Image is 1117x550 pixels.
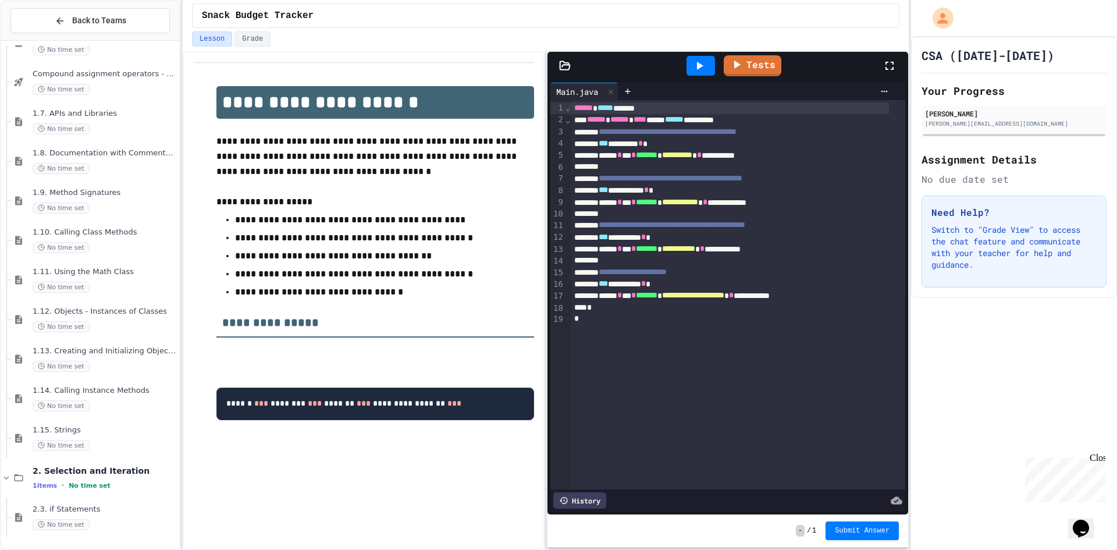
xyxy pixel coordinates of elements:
button: Lesson [192,31,232,47]
div: My Account [920,5,956,31]
div: 15 [550,267,565,279]
div: 8 [550,185,565,197]
div: Chat with us now!Close [5,5,80,74]
button: Grade [234,31,271,47]
div: 3 [550,126,565,138]
h2: Your Progress [922,83,1107,99]
div: 4 [550,138,565,150]
span: Fold line [565,103,571,112]
div: 16 [550,279,565,290]
span: Submit Answer [835,526,890,535]
p: Switch to "Grade View" to access the chat feature and communicate with your teacher for help and ... [931,224,1097,271]
h3: Need Help? [931,205,1097,219]
h2: Assignment Details [922,151,1107,168]
span: 1 [812,526,816,535]
div: [PERSON_NAME][EMAIL_ADDRESS][DOMAIN_NAME] [925,119,1103,128]
button: Submit Answer [826,521,899,540]
div: 17 [550,290,565,302]
div: 19 [550,314,565,325]
div: Main.java [550,86,604,98]
iframe: chat widget [1068,503,1105,538]
h1: CSA ([DATE]-[DATE]) [922,47,1054,63]
div: No due date set [922,172,1107,186]
div: 5 [550,150,565,161]
span: Back to Teams [72,15,126,27]
span: / [807,526,811,535]
div: 12 [550,232,565,243]
span: - [796,525,805,537]
div: 6 [550,162,565,173]
iframe: chat widget [1020,453,1105,502]
div: 10 [550,208,565,220]
div: 14 [550,256,565,267]
div: 7 [550,173,565,184]
div: 11 [550,220,565,232]
a: Tests [724,55,781,76]
div: 18 [550,303,565,314]
div: 1 [550,102,565,114]
span: Fold line [565,115,571,125]
div: 2 [550,114,565,126]
div: 13 [550,244,565,256]
button: Back to Teams [10,8,170,33]
span: Snack Budget Tracker [202,9,314,23]
div: History [553,492,606,509]
div: Main.java [550,83,618,100]
div: 9 [550,197,565,208]
div: [PERSON_NAME] [925,108,1103,119]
